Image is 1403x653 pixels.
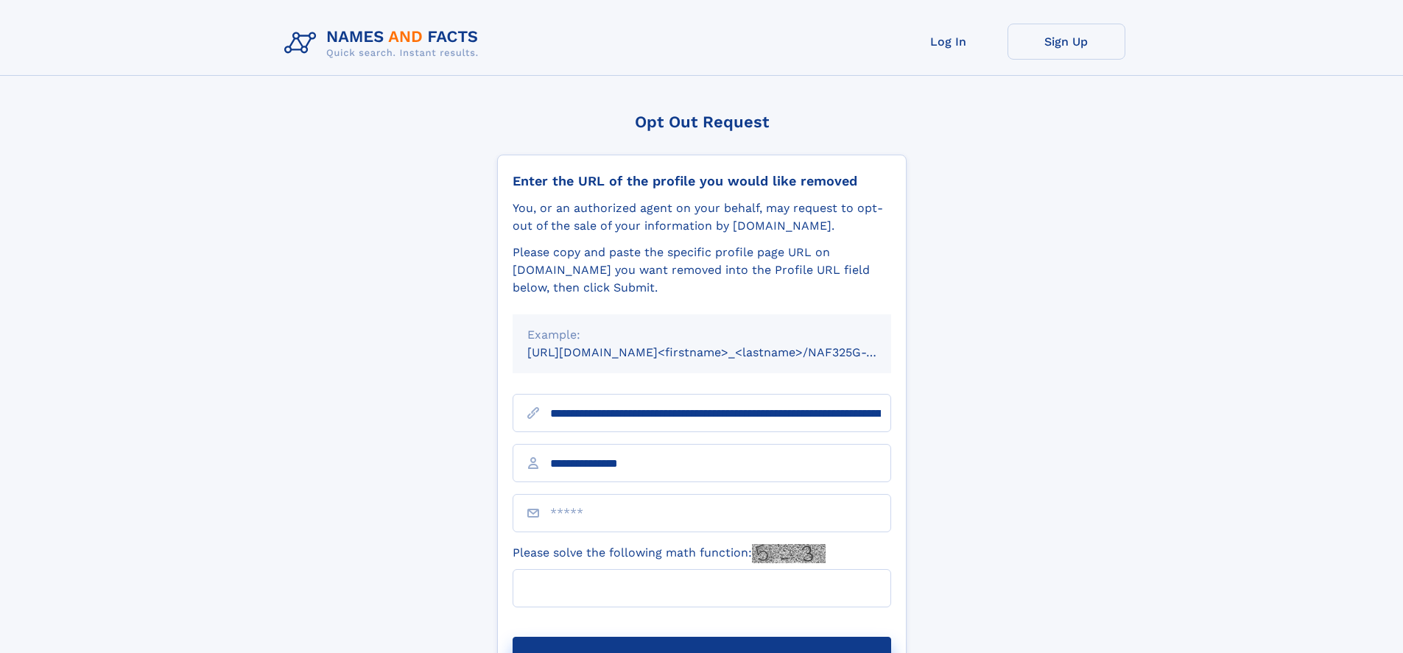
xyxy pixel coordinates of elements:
a: Sign Up [1008,24,1125,60]
div: You, or an authorized agent on your behalf, may request to opt-out of the sale of your informatio... [513,200,891,235]
div: Enter the URL of the profile you would like removed [513,173,891,189]
small: [URL][DOMAIN_NAME]<firstname>_<lastname>/NAF325G-xxxxxxxx [527,345,919,359]
a: Log In [890,24,1008,60]
div: Opt Out Request [497,113,907,131]
img: Logo Names and Facts [278,24,490,63]
div: Please copy and paste the specific profile page URL on [DOMAIN_NAME] you want removed into the Pr... [513,244,891,297]
div: Example: [527,326,876,344]
label: Please solve the following math function: [513,544,826,563]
